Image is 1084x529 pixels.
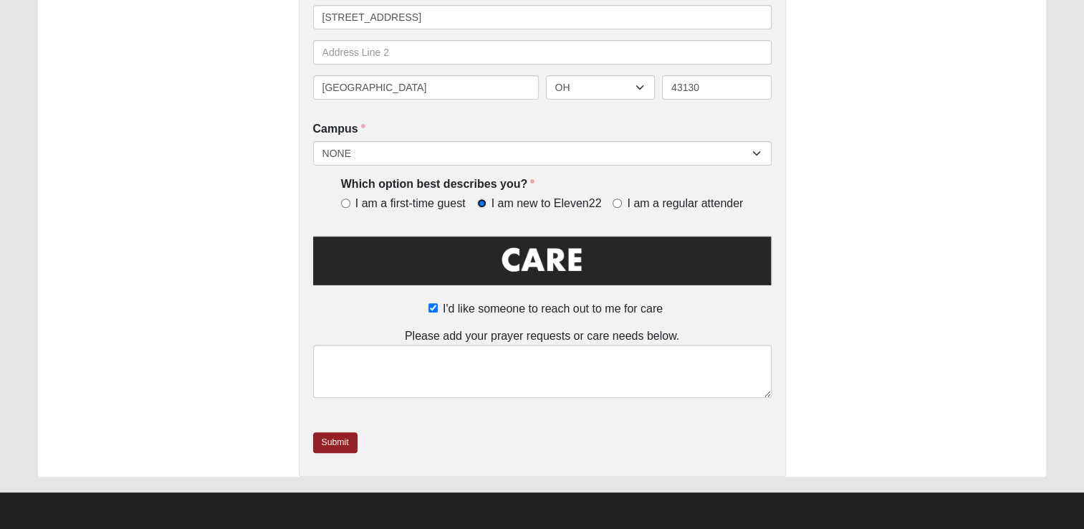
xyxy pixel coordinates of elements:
input: I am a first-time guest [341,199,350,208]
div: Please add your prayer requests or care needs below. [313,328,772,398]
input: I am a regular attender [613,199,622,208]
span: I am a regular attender [627,196,743,212]
label: Which option best describes you? [341,176,534,193]
input: I'd like someone to reach out to me for care [428,303,438,313]
a: Submit [313,432,358,453]
input: Zip [662,75,772,100]
img: Care.png [313,233,772,297]
input: I am new to Eleven22 [477,199,486,208]
span: I am new to Eleven22 [491,196,602,212]
span: I'd like someone to reach out to me for care [443,302,663,315]
input: Address Line 2 [313,40,772,65]
span: I am a first-time guest [355,196,466,212]
label: Campus [313,121,365,138]
input: Address Line 1 [313,5,772,29]
input: City [313,75,539,100]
